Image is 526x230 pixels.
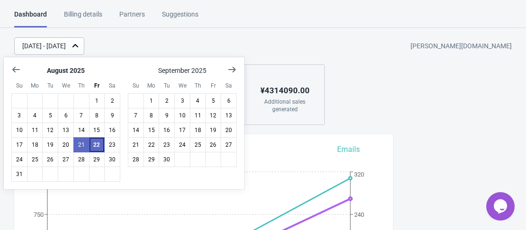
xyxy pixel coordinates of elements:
button: August 26 2025 [42,152,58,167]
button: August 23 2025 [104,137,120,152]
button: September 8 2025 [143,108,160,123]
iframe: chat widget [486,192,517,221]
button: August 30 2025 [104,152,120,167]
button: Show next month, October 2025 [223,61,241,78]
div: Tuesday [42,78,58,94]
button: August 31 2025 [11,167,27,182]
div: Friday [205,78,222,94]
div: Saturday [221,78,237,94]
button: September 26 2025 [205,137,222,152]
button: August 4 2025 [27,108,43,123]
button: September 4 2025 [190,93,206,108]
div: Monday [143,78,160,94]
button: August 15 2025 [89,123,105,138]
div: Saturday [104,78,120,94]
button: August 10 2025 [11,123,27,138]
button: September 27 2025 [221,137,237,152]
button: September 1 2025 [143,93,160,108]
div: [DATE] - [DATE] [22,41,66,51]
div: Additional sales generated [256,98,314,113]
button: September 25 2025 [190,137,206,152]
button: September 13 2025 [221,108,237,123]
button: September 16 2025 [159,123,175,138]
button: September 14 2025 [128,123,144,138]
button: August 27 2025 [58,152,74,167]
button: August 29 2025 [89,152,105,167]
div: Thursday [190,78,206,94]
button: August 8 2025 [89,108,105,123]
button: September 6 2025 [221,93,237,108]
button: September 11 2025 [190,108,206,123]
button: August 7 2025 [73,108,89,123]
div: Wednesday [174,78,190,94]
button: September 3 2025 [174,93,190,108]
div: Thursday [73,78,89,94]
button: September 18 2025 [190,123,206,138]
tspan: 320 [354,171,364,178]
button: August 25 2025 [27,152,43,167]
button: August 9 2025 [104,108,120,123]
button: September 21 2025 [128,137,144,152]
button: September 15 2025 [143,123,160,138]
div: Monday [27,78,43,94]
button: August 11 2025 [27,123,43,138]
button: August 21 2025 [73,137,89,152]
button: August 3 2025 [11,108,27,123]
tspan: 750 [34,211,44,218]
button: September 5 2025 [205,93,222,108]
button: August 2 2025 [104,93,120,108]
div: Suggestions [162,9,198,26]
button: Today August 22 2025 [89,137,105,152]
div: Billing details [64,9,102,26]
button: Show previous month, July 2025 [8,61,25,78]
button: September 23 2025 [159,137,175,152]
button: September 9 2025 [159,108,175,123]
button: August 16 2025 [104,123,120,138]
div: Wednesday [58,78,74,94]
button: August 6 2025 [58,108,74,123]
tspan: 240 [354,211,364,218]
button: August 17 2025 [11,137,27,152]
button: August 14 2025 [73,123,89,138]
button: September 29 2025 [143,152,160,167]
button: August 20 2025 [58,137,74,152]
button: September 19 2025 [205,123,222,138]
button: September 12 2025 [205,108,222,123]
button: September 2 2025 [159,93,175,108]
button: September 22 2025 [143,137,160,152]
button: August 24 2025 [11,152,27,167]
div: Tuesday [159,78,175,94]
div: Friday [89,78,105,94]
button: September 20 2025 [221,123,237,138]
button: August 28 2025 [73,152,89,167]
button: September 28 2025 [128,152,144,167]
button: August 12 2025 [42,123,58,138]
div: Partners [119,9,145,26]
button: September 30 2025 [159,152,175,167]
div: Sunday [128,78,144,94]
button: August 5 2025 [42,108,58,123]
button: August 18 2025 [27,137,43,152]
button: August 1 2025 [89,93,105,108]
button: September 7 2025 [128,108,144,123]
div: Sunday [11,78,27,94]
div: ¥ 4314090.00 [256,83,314,98]
div: [PERSON_NAME][DOMAIN_NAME] [410,38,512,55]
button: September 24 2025 [174,137,190,152]
button: August 13 2025 [58,123,74,138]
button: August 19 2025 [42,137,58,152]
button: September 10 2025 [174,108,190,123]
button: September 17 2025 [174,123,190,138]
div: Dashboard [14,9,47,27]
